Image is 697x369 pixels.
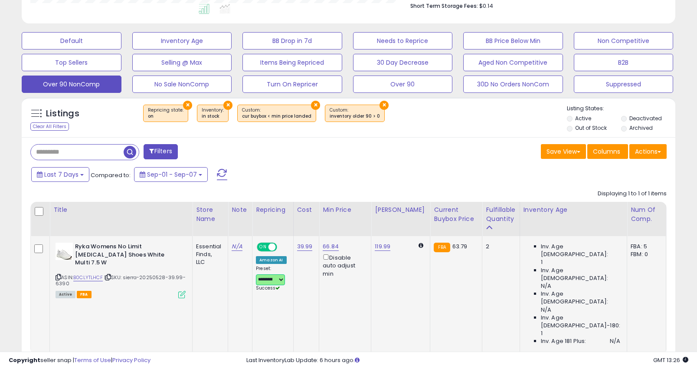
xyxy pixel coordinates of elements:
button: × [311,101,320,110]
span: N/A [541,306,551,314]
b: Ryka Womens No Limit [MEDICAL_DATA] Shoes White Multi 7.5 W [75,243,180,269]
button: Filters [144,144,177,159]
span: Success [256,285,280,291]
div: Displaying 1 to 1 of 1 items [598,190,667,198]
span: 1 [541,258,543,266]
button: Save View [541,144,586,159]
span: 1 [541,329,543,337]
button: Aged Non Competitive [463,54,563,71]
button: Inventory Age [132,32,232,49]
button: BB Drop in 7d [242,32,342,49]
label: Out of Stock [575,124,607,132]
button: Needs to Reprice [353,32,453,49]
button: Over 90 [353,76,453,93]
button: Non Competitive [574,32,674,49]
button: No Sale NonComp [132,76,232,93]
div: in stock [202,113,224,119]
span: Repricing state : [148,107,183,120]
span: Inventory : [202,107,224,120]
button: Suppressed [574,76,674,93]
button: × [380,101,389,110]
span: Inv. Age 181 Plus: [541,337,586,345]
button: B2B [574,54,674,71]
div: Inventory Age [524,205,623,214]
span: Inv. Age [DEMOGRAPHIC_DATA]: [541,243,620,258]
div: cur buybox < min price landed [242,113,311,119]
div: Disable auto adjust min [323,253,364,278]
strong: Copyright [9,356,40,364]
div: FBA: 5 [631,243,659,250]
span: ON [258,244,268,251]
div: Repricing [256,205,289,214]
div: seller snap | | [9,356,151,365]
span: Custom: [330,107,380,120]
b: Short Term Storage Fees: [410,2,478,10]
div: on [148,113,183,119]
div: ASIN: [56,243,186,297]
img: 31LeUTWpj0L._SL40_.jpg [56,243,73,260]
a: 39.99 [297,242,313,251]
button: 30 Day Decrease [353,54,453,71]
span: | SKU: sierra-20250528-39.99-6390 [56,274,186,287]
div: Last InventoryLab Update: 6 hours ago. [246,356,688,365]
span: Custom: [242,107,311,120]
span: 2025-09-15 13:26 GMT [653,356,688,364]
p: Listing States: [567,105,675,113]
button: Selling @ Max [132,54,232,71]
a: Privacy Policy [112,356,151,364]
button: × [183,101,192,110]
div: Num of Comp. [631,205,662,224]
button: Actions [629,144,667,159]
span: FBA [77,291,92,298]
div: Store Name [196,205,224,224]
div: inventory older 90 > 0 [330,113,380,119]
span: 63.79 [452,242,468,250]
span: N/A [610,337,620,345]
a: N/A [232,242,242,251]
div: Fulfillable Quantity [486,205,516,224]
label: Active [575,115,591,122]
span: All listings currently available for purchase on Amazon [56,291,75,298]
div: Current Buybox Price [434,205,478,224]
div: Min Price [323,205,367,214]
label: Archived [629,124,653,132]
a: 66.84 [323,242,339,251]
div: Clear All Filters [30,122,69,131]
button: Items Being Repriced [242,54,342,71]
h5: Listings [46,108,79,120]
div: Cost [297,205,316,214]
div: Preset: [256,266,286,291]
label: Deactivated [629,115,662,122]
a: 119.99 [375,242,390,251]
button: Last 7 Days [31,167,89,182]
span: OFF [276,244,290,251]
span: Compared to: [91,171,131,179]
span: Inv. Age [DEMOGRAPHIC_DATA]: [541,290,620,306]
button: Default [22,32,121,49]
button: Turn On Repricer [242,76,342,93]
button: Top Sellers [22,54,121,71]
span: Columns [593,147,620,156]
div: Amazon AI [256,256,286,264]
small: FBA [434,243,450,252]
button: 30D No Orders NonCom [463,76,563,93]
a: B0CLYTLHCF [73,274,103,281]
div: Title [53,205,189,214]
span: Inv. Age [DEMOGRAPHIC_DATA]-180: [541,314,620,329]
span: N/A [541,282,551,290]
button: BB Price Below Min [463,32,563,49]
button: Sep-01 - Sep-07 [134,167,208,182]
div: Note [232,205,249,214]
span: $0.14 [479,2,493,10]
span: Sep-01 - Sep-07 [147,170,197,179]
a: Terms of Use [74,356,111,364]
div: FBM: 0 [631,250,659,258]
button: Over 90 NonComp [22,76,121,93]
span: Inv. Age [DEMOGRAPHIC_DATA]: [541,267,620,282]
button: × [223,101,232,110]
div: 2 [486,243,513,250]
div: [PERSON_NAME] [375,205,426,214]
button: Columns [587,144,628,159]
div: Essential Finds, LLC [196,243,221,267]
span: Last 7 Days [44,170,79,179]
